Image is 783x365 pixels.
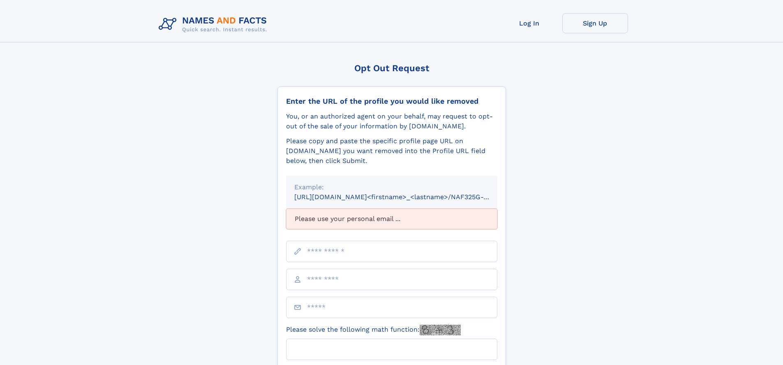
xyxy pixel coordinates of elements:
img: Logo Names and Facts [155,13,274,35]
div: Please use your personal email ... [286,209,497,229]
a: Log In [497,13,562,33]
div: You, or an authorized agent on your behalf, may request to opt-out of the sale of your informatio... [286,112,497,131]
small: [URL][DOMAIN_NAME]<firstname>_<lastname>/NAF325G-xxxxxxxx [294,193,513,201]
div: Opt Out Request [277,63,506,73]
div: Enter the URL of the profile you would like removed [286,97,497,106]
div: Example: [294,182,489,192]
label: Please solve the following math function: [286,325,461,335]
a: Sign Up [562,13,628,33]
div: Please copy and paste the specific profile page URL on [DOMAIN_NAME] you want removed into the Pr... [286,136,497,166]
